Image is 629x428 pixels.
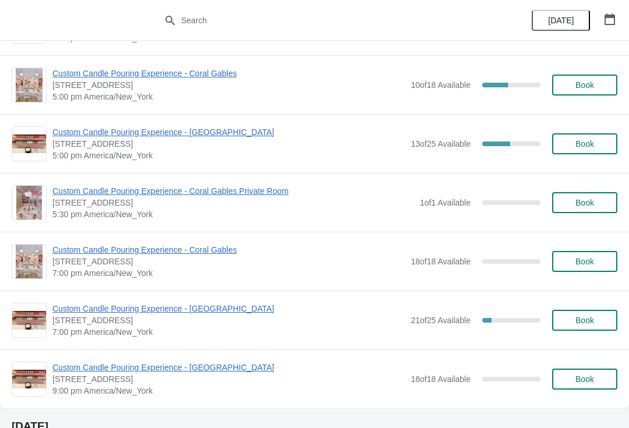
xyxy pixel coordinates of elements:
[411,80,471,90] span: 10 of 18 Available
[420,198,471,207] span: 1 of 1 Available
[12,370,46,389] img: Custom Candle Pouring Experience - Fort Lauderdale | 914 East Las Olas Boulevard, Fort Lauderdale...
[548,16,574,25] span: [DATE]
[52,79,405,91] span: [STREET_ADDRESS]
[52,314,405,326] span: [STREET_ADDRESS]
[411,316,471,325] span: 21 of 25 Available
[52,208,414,220] span: 5:30 pm America/New_York
[411,374,471,384] span: 18 of 18 Available
[575,139,594,148] span: Book
[52,362,405,373] span: Custom Candle Pouring Experience - [GEOGRAPHIC_DATA]
[552,369,617,390] button: Book
[52,138,405,150] span: [STREET_ADDRESS]
[552,133,617,154] button: Book
[52,91,405,102] span: 5:00 pm America/New_York
[575,257,594,266] span: Book
[575,80,594,90] span: Book
[12,135,46,154] img: Custom Candle Pouring Experience - Fort Lauderdale | 914 East Las Olas Boulevard, Fort Lauderdale...
[411,257,471,266] span: 18 of 18 Available
[552,310,617,331] button: Book
[552,251,617,272] button: Book
[52,373,405,385] span: [STREET_ADDRESS]
[52,385,405,397] span: 9:00 pm America/New_York
[52,267,405,279] span: 7:00 pm America/New_York
[181,10,472,31] input: Search
[575,316,594,325] span: Book
[52,244,405,256] span: Custom Candle Pouring Experience - Coral Gables
[52,150,405,161] span: 5:00 pm America/New_York
[52,256,405,267] span: [STREET_ADDRESS]
[16,245,43,278] img: Custom Candle Pouring Experience - Coral Gables | 154 Giralda Avenue, Coral Gables, FL, USA | 7:0...
[12,311,46,330] img: Custom Candle Pouring Experience - Fort Lauderdale | 914 East Las Olas Boulevard, Fort Lauderdale...
[52,185,414,197] span: Custom Candle Pouring Experience - Coral Gables Private Room
[16,68,43,102] img: Custom Candle Pouring Experience - Coral Gables | 154 Giralda Avenue, Coral Gables, FL, USA | 5:0...
[16,186,42,220] img: Custom Candle Pouring Experience - Coral Gables Private Room | 154 Giralda Avenue, Coral Gables, ...
[532,10,590,31] button: [DATE]
[52,68,405,79] span: Custom Candle Pouring Experience - Coral Gables
[575,374,594,384] span: Book
[552,75,617,95] button: Book
[552,192,617,213] button: Book
[411,139,471,148] span: 13 of 25 Available
[575,198,594,207] span: Book
[52,326,405,338] span: 7:00 pm America/New_York
[52,126,405,138] span: Custom Candle Pouring Experience - [GEOGRAPHIC_DATA]
[52,303,405,314] span: Custom Candle Pouring Experience - [GEOGRAPHIC_DATA]
[52,197,414,208] span: [STREET_ADDRESS]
